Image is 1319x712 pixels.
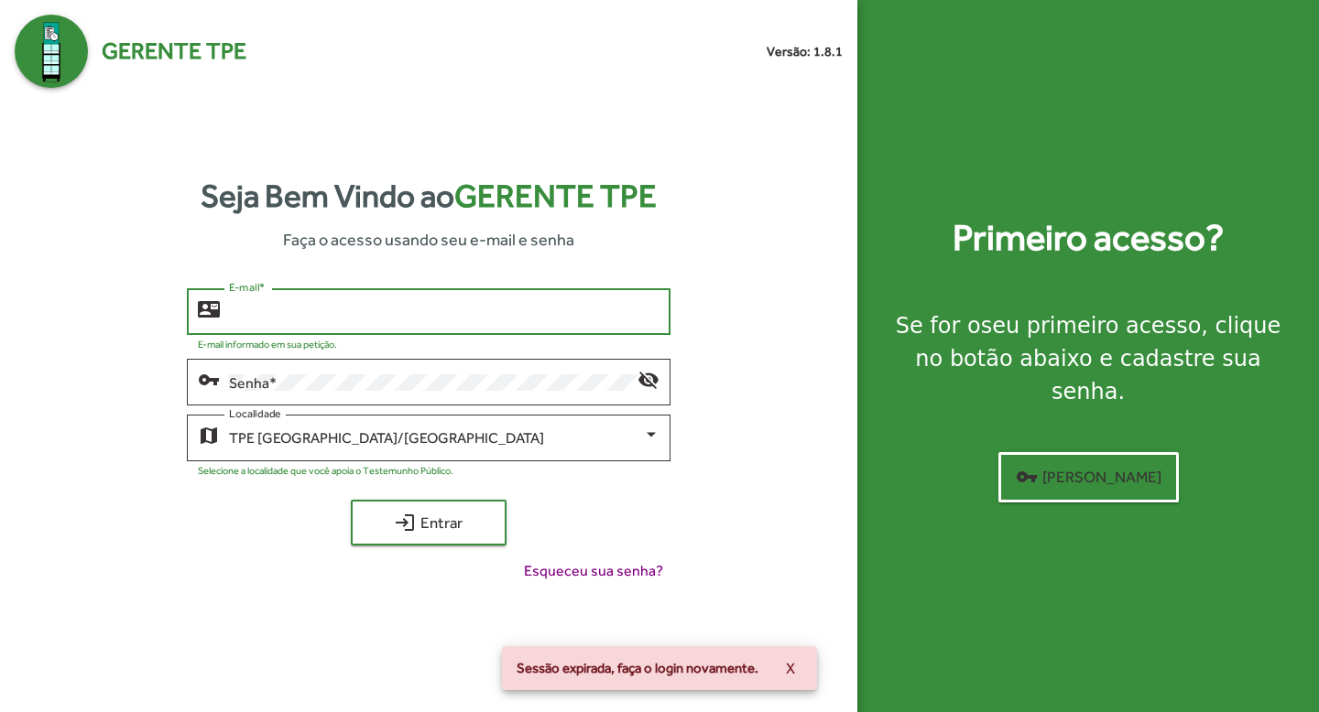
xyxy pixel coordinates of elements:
mat-hint: E-mail informado em sua petição. [198,339,337,350]
span: TPE [GEOGRAPHIC_DATA]/[GEOGRAPHIC_DATA] [229,429,544,447]
img: Logo Gerente [15,15,88,88]
mat-icon: vpn_key [198,368,220,390]
mat-icon: vpn_key [1016,466,1038,488]
span: Sessão expirada, faça o login novamente. [517,659,758,677]
span: Gerente TPE [454,178,657,214]
mat-icon: map [198,424,220,446]
strong: Seja Bem Vindo ao [201,172,657,221]
mat-icon: contact_mail [198,297,220,319]
strong: Primeiro acesso? [953,210,1224,265]
span: [PERSON_NAME] [1016,460,1161,493]
span: Entrar [367,506,490,539]
small: Versão: 1.8.1 [767,42,843,61]
button: Entrar [351,500,507,545]
span: Esqueceu sua senha? [524,560,663,582]
div: Se for o , clique no botão abaixo e cadastre sua senha. [879,309,1297,408]
span: X [786,652,795,685]
mat-icon: login [394,512,416,534]
mat-icon: visibility_off [638,368,659,390]
strong: seu primeiro acesso [981,313,1202,339]
span: Gerente TPE [102,34,246,69]
button: [PERSON_NAME] [998,452,1179,502]
button: X [771,652,810,685]
span: Faça o acesso usando seu e-mail e senha [283,227,574,252]
mat-hint: Selecione a localidade que você apoia o Testemunho Público. [198,465,453,476]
